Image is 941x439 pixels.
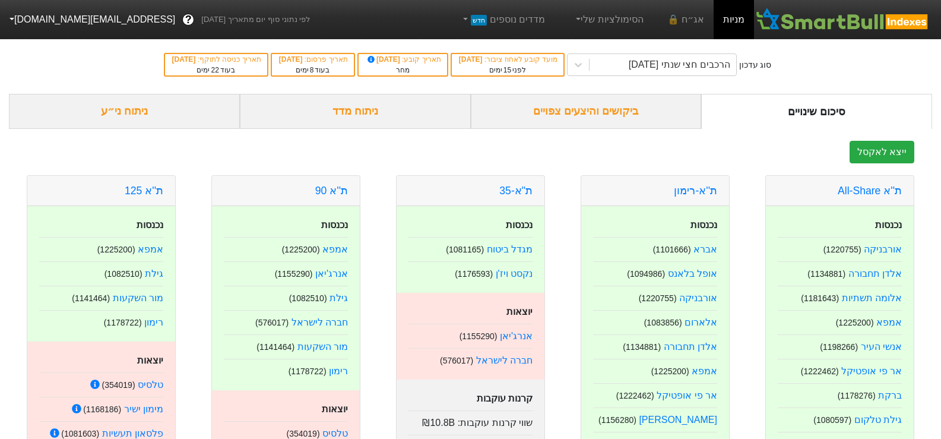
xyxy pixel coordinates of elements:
[275,269,313,279] small: ( 1155290 )
[9,94,240,129] div: ניתוח ני״ע
[72,293,110,303] small: ( 1141464 )
[820,342,858,352] small: ( 1198266 )
[297,342,348,352] a: מור השקעות
[61,429,99,438] small: ( 1081603 )
[500,331,533,341] a: אנרג'יאן
[321,220,348,230] strong: נכנסות
[137,355,163,365] strong: יוצאות
[329,293,348,303] a: גילת
[396,66,410,74] span: מחר
[211,66,218,74] span: 22
[496,269,533,279] a: נקסט ויז'ן
[315,185,348,197] a: ת''א 90
[322,244,348,254] a: אמפא
[850,141,914,163] button: ייצא לאקסל
[329,366,348,376] a: רימון
[616,391,654,400] small: ( 1222462 )
[854,415,902,425] a: גילת טלקום
[471,15,487,26] span: חדש
[477,393,533,403] strong: קרנות עוקבות
[629,58,730,72] div: הרכבים חצי שנתי [DATE]
[701,94,932,129] div: סיכום שינויים
[102,380,135,390] small: ( 354019 )
[639,415,717,425] a: [PERSON_NAME]
[422,418,455,428] span: ₪10.8B
[201,14,310,26] span: לפי נתוני סוף יום מתאריך [DATE]
[598,415,636,425] small: ( 1156280 )
[679,293,717,303] a: אורבניקה
[460,331,498,341] small: ( 1155290 )
[322,404,348,414] strong: יוצאות
[408,410,533,430] div: שווי קרנות עוקבות :
[366,55,403,64] span: [DATE]
[455,8,550,31] a: מדדים נוספיםחדש
[801,293,839,303] small: ( 1181643 )
[440,356,473,365] small: ( 576017 )
[255,318,289,327] small: ( 576017 )
[653,245,691,254] small: ( 1101666 )
[841,366,902,376] a: אר פי אופטיקל
[657,390,717,400] a: אר פי אופטיקל
[487,244,533,254] a: מגדל ביטוח
[282,245,320,254] small: ( 1225200 )
[289,367,327,376] small: ( 1178722 )
[838,391,876,400] small: ( 1178276 )
[458,54,557,65] div: מועד קובע לאחוז ציבור :
[639,293,677,303] small: ( 1220755 )
[471,94,702,129] div: ביקושים והיצעים צפויים
[171,54,261,65] div: תאריך כניסה לתוקף :
[506,307,533,317] strong: יוצאות
[569,8,648,31] a: הסימולציות שלי
[365,54,441,65] div: תאריך קובע :
[644,318,682,327] small: ( 1083856 )
[124,404,163,414] a: מימון ישיר
[864,244,902,254] a: אורבניקה
[690,220,717,230] strong: נכנסות
[506,220,533,230] strong: נכנסות
[848,269,902,279] a: אלדן תחבורה
[278,65,348,75] div: בעוד ימים
[476,355,533,365] a: חברה לישראל
[459,55,484,64] span: [DATE]
[286,429,319,438] small: ( 354019 )
[256,342,294,352] small: ( 1141464 )
[144,317,163,327] a: רימון
[685,317,717,327] a: אלארום
[876,317,902,327] a: אמפא
[310,66,314,74] span: 8
[836,318,874,327] small: ( 1225200 )
[185,12,192,28] span: ?
[499,185,533,197] a: ת"א-35
[446,245,484,254] small: ( 1081165 )
[292,317,348,327] a: חברה לישראל
[138,244,163,254] a: אמפא
[97,245,135,254] small: ( 1225200 )
[83,405,121,414] small: ( 1168186 )
[693,244,717,254] a: אברא
[172,55,198,64] span: [DATE]
[627,269,665,279] small: ( 1094986 )
[458,65,557,75] div: לפני ימים
[137,220,163,230] strong: נכנסות
[807,269,845,279] small: ( 1134881 )
[145,269,163,279] a: גילת
[875,220,902,230] strong: נכנסות
[842,293,902,303] a: אלומה תשתיות
[138,380,163,390] a: טלסיס
[322,428,348,438] a: טלסיס
[664,342,717,352] a: אלדן תחבורה
[240,94,471,129] div: ניתוח מדד
[455,269,493,279] small: ( 1176593 )
[113,293,163,303] a: מור השקעות
[315,269,348,279] a: אנרג'יאן
[674,185,717,197] a: ת''א-רימון
[692,366,717,376] a: אמפא
[104,269,142,279] small: ( 1082510 )
[651,367,689,376] small: ( 1225200 )
[668,269,717,279] a: אופל בלאנס
[739,59,772,71] div: סוג עדכון
[102,428,163,438] a: פלסאון תעשיות
[623,342,661,352] small: ( 1134881 )
[125,185,163,197] a: ת''א 125
[503,66,511,74] span: 15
